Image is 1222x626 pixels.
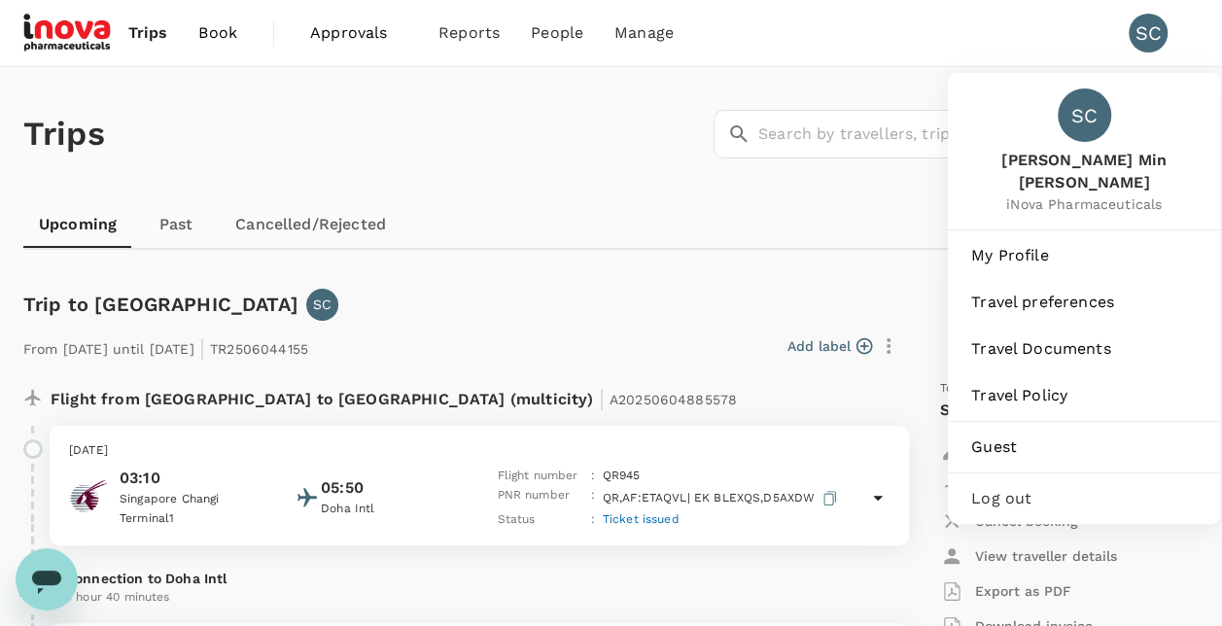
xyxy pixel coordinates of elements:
a: Cancelled/Rejected [220,201,402,248]
p: Status [497,510,582,530]
p: QR 945 [603,467,641,486]
span: | [598,385,604,412]
iframe: Button to launch messaging window [16,548,78,610]
a: Upcoming [23,201,132,248]
p: 05:50 [321,476,364,500]
p: Flight from [GEOGRAPHIC_DATA] to [GEOGRAPHIC_DATA] (multicity) [51,379,737,414]
span: Trips [128,21,168,45]
a: Travel preferences [956,281,1212,324]
span: | [199,334,205,362]
a: My Profile [956,234,1212,277]
input: Search by travellers, trips, or destination, label, team [758,110,1199,158]
p: [DATE] [69,441,890,461]
p: Doha Intl [321,500,496,519]
p: Singapore Changi [120,490,295,509]
div: Log out [956,477,1212,520]
p: View traveller details [975,546,1117,566]
p: SGD 8,880.83 [940,399,1047,422]
h1: Trips [23,67,105,201]
a: Past [132,201,220,248]
p: 03:10 [120,467,295,490]
p: Export as PDF [975,581,1071,601]
span: Reports [438,21,500,45]
img: Qatar Airways [69,476,108,515]
a: Guest [956,426,1212,469]
span: People [531,21,583,45]
span: Approvals [310,21,407,45]
p: SC [313,295,332,314]
span: Manage [614,21,674,45]
div: SC [1129,14,1168,52]
span: Travel Documents [971,337,1197,361]
button: View traveller details [940,539,1117,574]
button: Request change [940,434,1083,469]
span: iNova Pharmaceuticals [948,194,1220,214]
p: Flight number [497,467,582,486]
a: Travel Policy [956,374,1212,417]
img: iNova Pharmaceuticals [23,12,113,54]
p: From [DATE] until [DATE] TR2506044155 [23,329,308,364]
span: My Profile [971,244,1197,267]
p: 3 hour 40 minutes [65,588,893,608]
span: [PERSON_NAME] Min [PERSON_NAME] [948,150,1220,194]
p: PNR number [497,486,582,510]
span: Book [198,21,237,45]
span: Ticket issued [603,512,680,526]
button: Export as PDF [940,574,1071,609]
button: Request Add-ons [940,469,1091,504]
a: Travel Documents [956,328,1212,370]
span: Total paid [940,379,999,399]
span: Guest [971,435,1197,459]
p: Terminal 1 [120,509,295,529]
span: Travel Policy [971,384,1197,407]
button: Add label [787,336,872,356]
p: : [590,467,594,486]
div: SC [1058,88,1111,142]
h6: Trip to [GEOGRAPHIC_DATA] [23,289,298,320]
p: : [590,510,594,530]
span: Travel preferences [971,291,1197,314]
button: Cancel booking [940,504,1078,539]
p: : [590,486,594,510]
span: A20250604885578 [610,392,737,407]
p: Connection to Doha Intl [65,569,893,588]
p: QR,AF:ETAQVL| EK BLEXQS,D5AXDW [603,486,842,510]
span: Log out [971,487,1197,510]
